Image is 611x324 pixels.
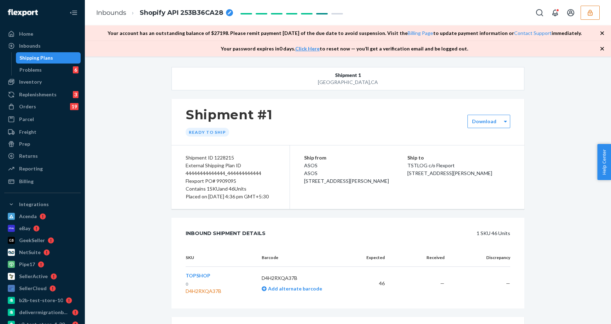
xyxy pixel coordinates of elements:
[262,275,349,282] p: D4H2RXQA37B
[4,138,81,150] a: Prep
[19,309,69,316] div: deliverrmigrationbasictest
[221,45,468,52] p: Your password expires in 0 days . to reset now — you’ll get a verification email and be logged out.
[4,199,81,210] button: Integrations
[19,225,30,232] div: eBay
[407,170,492,176] span: [STREET_ADDRESS][PERSON_NAME]
[19,285,47,292] div: SellerCloud
[506,280,510,286] span: —
[4,101,81,112] a: Orders19
[73,66,78,73] div: 6
[186,107,273,122] h1: Shipment #1
[4,176,81,187] a: Billing
[4,89,81,100] a: Replenishments3
[440,280,444,286] span: —
[19,152,38,160] div: Returns
[407,162,511,169] p: TSTLOG c/o Flexport
[4,223,81,234] a: eBay
[19,213,37,220] div: Acenda
[256,249,355,267] th: Barcode
[533,6,547,20] button: Open Search Box
[73,91,78,98] div: 3
[4,235,81,246] a: GeekSeller
[4,150,81,162] a: Returns
[186,288,221,295] div: D4H2RXQA37B
[16,52,81,64] a: Shipping Plans
[19,128,36,136] div: Freight
[295,46,320,52] a: Click Here
[16,64,81,76] a: Problems6
[19,178,34,185] div: Billing
[355,267,390,300] td: 46
[19,78,42,85] div: Inventory
[186,154,275,162] div: Shipment ID 1228215
[19,66,42,73] div: Problems
[4,307,81,318] a: deliverrmigrationbasictest
[355,249,390,267] th: Expected
[472,118,496,125] label: Download
[407,154,511,162] p: Ship to
[186,272,210,278] span: TOPSHOP
[186,162,275,177] div: External Shipping Plan ID 44444444444444_444444444444
[4,163,81,174] a: Reporting
[19,201,49,208] div: Integrations
[304,162,389,184] span: ASOS ASOS [STREET_ADDRESS][PERSON_NAME]
[66,6,81,20] button: Close Navigation
[8,9,38,16] img: Flexport logo
[19,237,45,244] div: GeekSeller
[140,8,223,18] span: Shopify API 253B36CA28
[4,283,81,294] a: SellerCloud
[390,249,450,267] th: Received
[186,193,275,200] div: Placed on [DATE] 4:36 pm GMT+5:30
[91,2,239,23] ol: breadcrumbs
[281,226,510,240] div: 1 SKU 46 Units
[19,91,57,98] div: Replenishments
[19,165,43,172] div: Reporting
[408,30,433,36] a: Billing Page
[335,72,361,79] span: Shipment 1
[186,249,256,267] th: SKU
[186,272,210,279] button: TOPSHOP
[19,273,48,280] div: SellerActive
[597,144,611,180] button: Help Center
[267,286,322,292] span: Add alternate barcode
[19,116,34,123] div: Parcel
[186,185,275,193] div: Contains 1 SKU and 46 Units
[186,177,275,185] div: Flexport PO# 9909095
[4,28,81,40] a: Home
[4,126,81,138] a: Freight
[207,79,489,86] div: [GEOGRAPHIC_DATA] , CA
[171,67,524,90] button: Shipment 1[GEOGRAPHIC_DATA],CA
[19,42,41,49] div: Inbounds
[186,281,188,287] span: 0
[19,30,33,37] div: Home
[4,295,81,306] a: b2b-test-store-10
[19,261,35,268] div: Pipe17
[4,271,81,282] a: SellerActive
[4,76,81,88] a: Inventory
[4,114,81,125] a: Parcel
[450,249,510,267] th: Discrepancy
[96,9,126,17] a: Inbounds
[19,297,63,304] div: b2b-test-store-10
[514,30,552,36] a: Contact Support
[70,103,78,110] div: 19
[548,6,562,20] button: Open notifications
[19,249,41,256] div: NetSuite
[186,226,266,240] div: Inbound Shipment Details
[4,211,81,222] a: Acenda
[564,6,578,20] button: Open account menu
[107,30,582,37] p: Your account has an outstanding balance of $ 27198 . Please remit payment [DATE] of the due date ...
[4,40,81,52] a: Inbounds
[186,128,229,137] div: Ready to ship
[19,103,36,110] div: Orders
[4,259,81,270] a: Pipe17
[304,154,407,162] p: Ship from
[262,286,322,292] a: Add alternate barcode
[4,247,81,258] a: NetSuite
[19,140,30,148] div: Prep
[19,54,53,61] div: Shipping Plans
